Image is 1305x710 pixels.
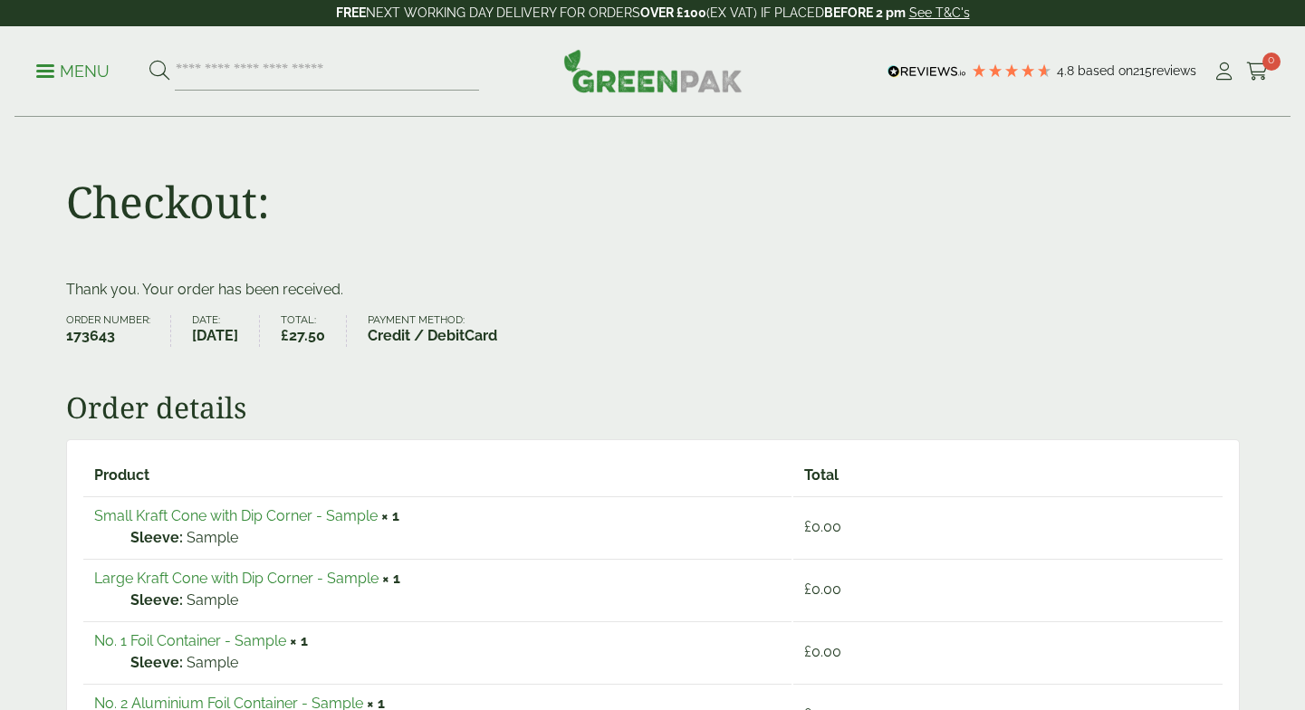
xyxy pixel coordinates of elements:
strong: BEFORE 2 pm [824,5,906,20]
span: 215 [1133,63,1152,78]
strong: 173643 [66,325,150,347]
p: Menu [36,61,110,82]
h2: Order details [66,390,1240,425]
strong: × 1 [382,570,400,587]
a: Small Kraft Cone with Dip Corner - Sample [94,507,378,524]
span: £ [804,518,811,535]
span: £ [804,580,811,598]
a: No. 1 Foil Container - Sample [94,632,286,649]
bdi: 27.50 [281,327,325,344]
li: Total: [281,315,347,347]
strong: [DATE] [192,325,238,347]
span: 4.8 [1057,63,1078,78]
p: Sample [130,590,781,611]
strong: FREE [336,5,366,20]
img: REVIEWS.io [888,65,966,78]
strong: × 1 [290,632,308,649]
strong: Sleeve: [130,590,183,611]
strong: × 1 [381,507,399,524]
bdi: 0.00 [804,580,841,598]
bdi: 0.00 [804,643,841,660]
span: Based on [1078,63,1133,78]
a: Large Kraft Cone with Dip Corner - Sample [94,570,379,587]
strong: Credit / DebitCard [368,325,497,347]
div: 4.79 Stars [971,62,1052,79]
a: See T&C's [909,5,970,20]
th: Total [793,456,1223,494]
th: Product [83,456,792,494]
i: Cart [1246,62,1269,81]
a: 0 [1246,58,1269,85]
span: £ [281,327,289,344]
p: Sample [130,527,781,549]
strong: Sleeve: [130,527,183,549]
li: Order number: [66,315,172,347]
span: 0 [1262,53,1281,71]
span: reviews [1152,63,1196,78]
p: Sample [130,652,781,674]
span: £ [804,643,811,660]
p: Thank you. Your order has been received. [66,279,1240,301]
img: GreenPak Supplies [563,49,743,92]
a: Menu [36,61,110,79]
strong: Sleeve: [130,652,183,674]
li: Date: [192,315,260,347]
i: My Account [1213,62,1235,81]
h1: Checkout: [66,176,270,228]
bdi: 0.00 [804,518,841,535]
strong: OVER £100 [640,5,706,20]
li: Payment method: [368,315,518,347]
